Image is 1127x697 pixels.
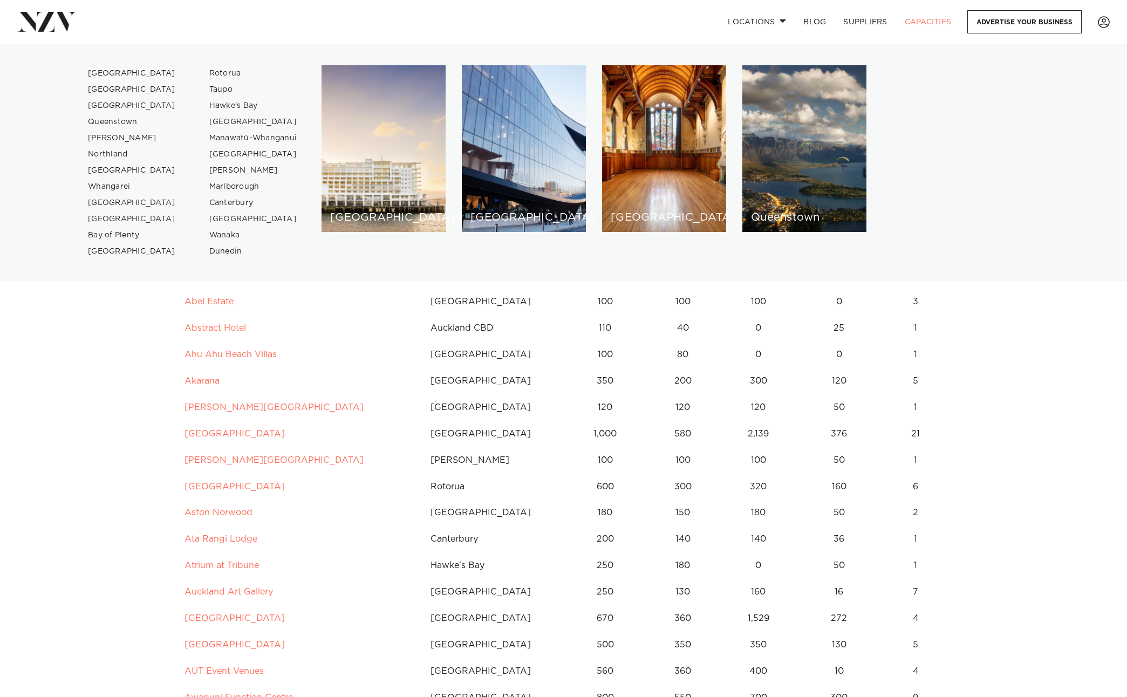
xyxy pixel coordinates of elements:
td: 580 [648,421,718,447]
a: Wellington venues [GEOGRAPHIC_DATA] [462,65,586,232]
a: Capacities [896,10,960,33]
td: 0 [718,315,799,341]
td: 360 [648,605,718,632]
a: Canterbury [201,195,306,211]
td: 36 [799,526,879,552]
td: 350 [718,632,799,658]
td: 50 [799,394,879,421]
td: 180 [718,500,799,526]
td: [GEOGRAPHIC_DATA] [421,632,562,658]
a: Ahu Ahu Beach Villas [185,350,277,359]
a: [PERSON_NAME][GEOGRAPHIC_DATA] [185,403,364,412]
a: [PERSON_NAME][GEOGRAPHIC_DATA] [185,456,364,464]
a: SUPPLIERS [835,10,896,33]
td: 50 [799,500,879,526]
a: Ata Rangi Lodge [185,535,257,543]
td: 560 [562,658,648,685]
td: 350 [648,632,718,658]
td: Auckland CBD [421,315,562,341]
td: 6 [879,474,952,500]
h6: Queenstown [751,212,858,223]
td: 1 [879,394,952,421]
a: [GEOGRAPHIC_DATA] [79,98,185,114]
td: [GEOGRAPHIC_DATA] [421,341,562,368]
td: [GEOGRAPHIC_DATA] [421,394,562,421]
td: 120 [648,394,718,421]
td: [GEOGRAPHIC_DATA] [421,658,562,685]
td: Canterbury [421,526,562,552]
td: 1 [879,315,952,341]
td: 100 [648,447,718,474]
a: [GEOGRAPHIC_DATA] [79,162,185,179]
td: 180 [648,552,718,579]
td: 600 [562,474,648,500]
a: Dunedin [201,243,306,259]
a: [PERSON_NAME] [201,162,306,179]
td: 100 [718,447,799,474]
h6: [GEOGRAPHIC_DATA] [611,212,718,223]
td: 80 [648,341,718,368]
td: 320 [718,474,799,500]
td: Hawke's Bay [421,552,562,579]
a: Auckland venues [GEOGRAPHIC_DATA] [322,65,446,232]
td: 5 [879,632,952,658]
td: 2 [879,500,952,526]
a: Northland [79,146,185,162]
td: 200 [648,368,718,394]
a: Whangarei [79,179,185,195]
td: [GEOGRAPHIC_DATA] [421,289,562,315]
a: Akarana [185,377,220,385]
td: 350 [562,368,648,394]
a: Locations [719,10,795,33]
td: 16 [799,579,879,605]
td: [GEOGRAPHIC_DATA] [421,605,562,632]
td: 250 [562,552,648,579]
a: Aston Norwood [185,508,252,517]
a: Auckland Art Gallery [185,587,273,596]
a: Hawke's Bay [201,98,306,114]
td: 1 [879,341,952,368]
h6: [GEOGRAPHIC_DATA] [330,212,437,223]
td: 1,529 [718,605,799,632]
td: 120 [718,394,799,421]
td: 150 [648,500,718,526]
td: 400 [718,658,799,685]
a: Rotorua [201,65,306,81]
a: [PERSON_NAME] [79,130,185,146]
td: 250 [562,579,648,605]
td: 130 [799,632,879,658]
td: 1 [879,526,952,552]
a: [GEOGRAPHIC_DATA] [79,211,185,227]
td: 0 [718,341,799,368]
td: 140 [718,526,799,552]
td: 160 [718,579,799,605]
td: [GEOGRAPHIC_DATA] [421,421,562,447]
a: [GEOGRAPHIC_DATA] [79,195,185,211]
td: 25 [799,315,879,341]
td: 0 [799,341,879,368]
td: 120 [562,394,648,421]
a: [GEOGRAPHIC_DATA] [185,640,285,649]
td: 300 [718,368,799,394]
a: AUT Event Venues [185,667,264,675]
a: Wanaka [201,227,306,243]
td: 140 [648,526,718,552]
a: BLOG [795,10,835,33]
td: Rotorua [421,474,562,500]
td: 4 [879,605,952,632]
td: 272 [799,605,879,632]
a: Manawatū-Whanganui [201,130,306,146]
h6: [GEOGRAPHIC_DATA] [470,212,577,223]
td: 7 [879,579,952,605]
td: 100 [562,447,648,474]
td: [GEOGRAPHIC_DATA] [421,368,562,394]
td: [GEOGRAPHIC_DATA] [421,579,562,605]
a: Queenstown venues Queenstown [742,65,866,232]
a: Bay of Plenty [79,227,185,243]
a: [GEOGRAPHIC_DATA] [185,429,285,438]
a: Abstract Hotel [185,324,246,332]
td: 1 [879,552,952,579]
td: 200 [562,526,648,552]
td: 120 [799,368,879,394]
td: [GEOGRAPHIC_DATA] [421,500,562,526]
